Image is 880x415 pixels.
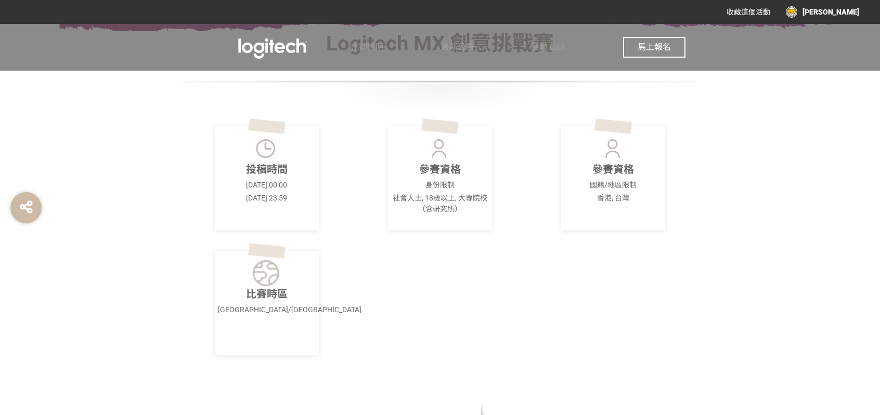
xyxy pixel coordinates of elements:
img: Icon [252,260,281,286]
p: 身份限制 [391,180,489,191]
p: 參賽資格 [391,162,489,177]
p: 國籍/地區限制 [564,180,662,191]
p: [GEOGRAPHIC_DATA]/[GEOGRAPHIC_DATA] [218,304,316,315]
p: 參賽資格 [564,162,662,177]
button: 馬上報名 [623,37,685,58]
span: 活動 Q&A [531,42,566,52]
span: 馬上報名 [638,42,671,52]
p: 投稿時間 [218,162,316,177]
p: 比賽時區 [218,286,316,302]
p: 香港, 台灣 [564,193,662,204]
a: 活動 Q&A [531,24,566,71]
p: 社會人士, 18歲以上, 大專院校（含研究所） [391,193,489,215]
p: [DATE] 23:59 [218,193,316,204]
img: Icon [252,136,281,162]
p: [DATE] 00:00 [218,180,316,191]
img: Logitech MX 創意挑戰賽 [195,35,351,61]
span: 最新公告 [441,42,474,52]
a: 比賽說明 [351,24,384,71]
img: Icon [425,136,454,162]
img: Icon [599,136,628,162]
span: 收藏這個活動 [727,8,770,16]
a: 最新公告 [441,24,474,71]
span: 比賽說明 [351,42,384,52]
